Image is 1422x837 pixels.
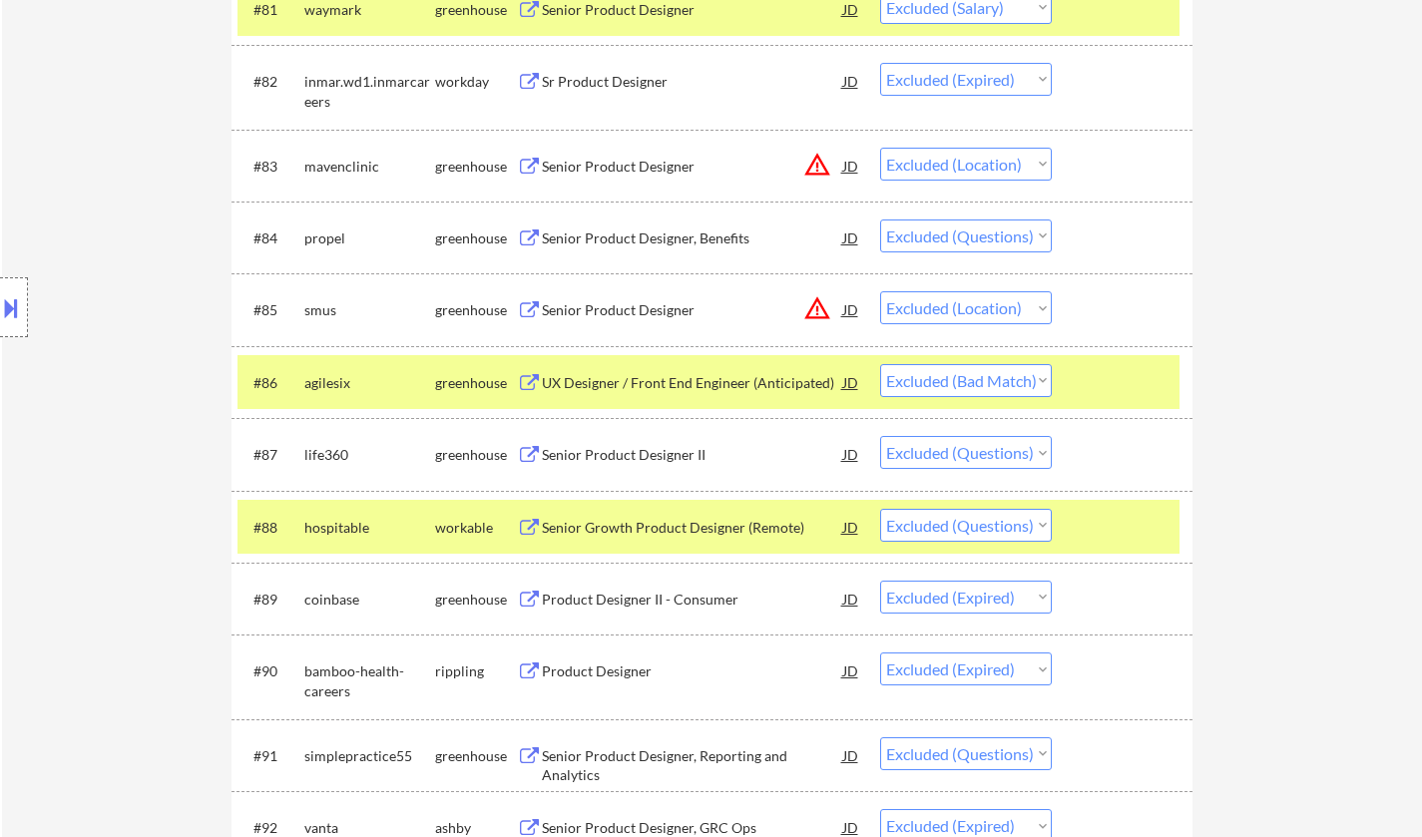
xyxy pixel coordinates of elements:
div: JD [841,436,861,472]
button: warning_amber [803,294,831,322]
div: Product Designer II - Consumer [542,590,843,610]
div: greenhouse [435,590,517,610]
div: Sr Product Designer [542,72,843,92]
div: Senior Growth Product Designer (Remote) [542,518,843,538]
div: JD [841,148,861,184]
div: #88 [253,518,288,538]
div: greenhouse [435,228,517,248]
div: agilesix [304,373,435,393]
div: coinbase [304,590,435,610]
div: Product Designer [542,661,843,681]
div: JD [841,63,861,99]
div: UX Designer / Front End Engineer (Anticipated) [542,373,843,393]
div: Senior Product Designer, Reporting and Analytics [542,746,843,785]
div: JD [841,581,861,617]
div: #89 [253,590,288,610]
div: greenhouse [435,746,517,766]
div: Senior Product Designer [542,300,843,320]
div: Senior Product Designer, Benefits [542,228,843,248]
div: inmar.wd1.inmarcareers [304,72,435,111]
div: JD [841,737,861,773]
div: #91 [253,746,288,766]
div: greenhouse [435,157,517,177]
div: JD [841,652,861,688]
div: JD [841,364,861,400]
div: Senior Product Designer [542,157,843,177]
div: smus [304,300,435,320]
div: hospitable [304,518,435,538]
div: workable [435,518,517,538]
div: bamboo-health-careers [304,661,435,700]
div: workday [435,72,517,92]
div: JD [841,509,861,545]
div: greenhouse [435,445,517,465]
div: Senior Product Designer II [542,445,843,465]
div: JD [841,219,861,255]
div: greenhouse [435,373,517,393]
div: life360 [304,445,435,465]
div: simplepractice55 [304,746,435,766]
div: #82 [253,72,288,92]
div: JD [841,291,861,327]
div: #90 [253,661,288,681]
div: rippling [435,661,517,681]
button: warning_amber [803,151,831,179]
div: greenhouse [435,300,517,320]
div: propel [304,228,435,248]
div: mavenclinic [304,157,435,177]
